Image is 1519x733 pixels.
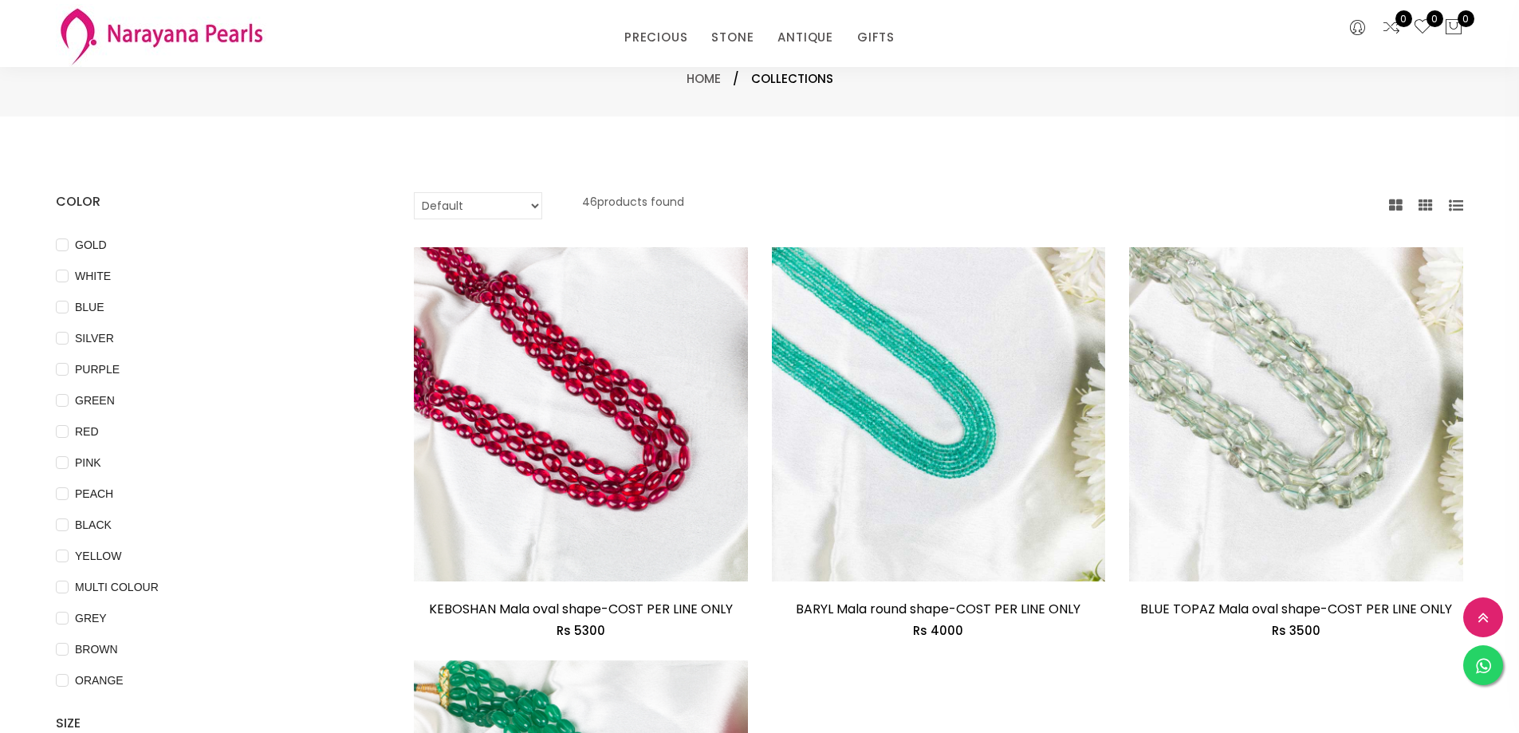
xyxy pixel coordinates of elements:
span: Rs 3500 [1272,622,1320,639]
span: / [733,69,739,89]
span: 0 [1458,10,1474,27]
a: PRECIOUS [624,26,687,49]
span: WHITE [69,267,117,285]
p: 46 products found [582,192,684,219]
span: Rs 4000 [913,622,963,639]
span: Rs 5300 [557,622,605,639]
span: GREEN [69,392,121,409]
span: BLACK [69,516,118,534]
span: 0 [1427,10,1443,27]
a: ANTIQUE [777,26,833,49]
span: ORANGE [69,672,130,689]
span: BLUE [69,298,111,316]
span: PINK [69,454,108,471]
a: BARYL Mala round shape-COST PER LINE ONLY [796,600,1080,618]
h4: SIZE [56,714,366,733]
span: GOLD [69,236,113,254]
a: 0 [1382,18,1401,38]
a: BLUE TOPAZ Mala oval shape-COST PER LINE ONLY [1140,600,1452,618]
a: 0 [1413,18,1432,38]
a: GIFTS [857,26,895,49]
h4: COLOR [56,192,366,211]
span: MULTI COLOUR [69,578,165,596]
span: BROWN [69,640,124,658]
span: YELLOW [69,547,128,565]
span: Collections [751,69,833,89]
span: 0 [1395,10,1412,27]
a: Home [687,70,721,87]
a: STONE [711,26,754,49]
button: 0 [1444,18,1463,38]
a: KEBOSHAN Mala oval shape-COST PER LINE ONLY [429,600,733,618]
span: PURPLE [69,361,126,378]
span: GREY [69,609,113,627]
span: SILVER [69,329,120,347]
span: PEACH [69,485,120,502]
span: RED [69,423,105,440]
